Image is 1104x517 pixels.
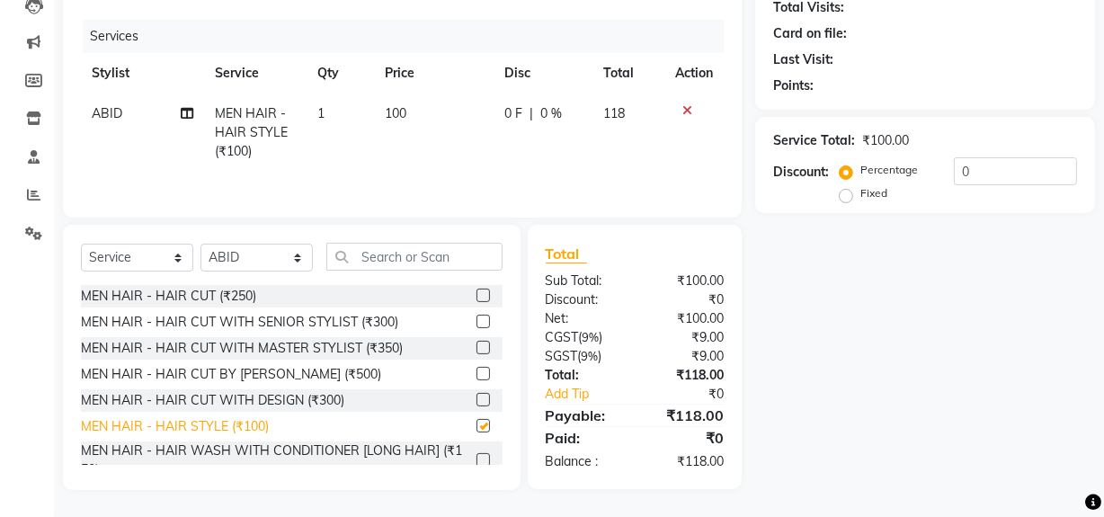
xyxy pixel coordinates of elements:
span: SGST [546,348,578,364]
div: MEN HAIR - HAIR CUT WITH MASTER STYLIST (₹350) [81,339,403,358]
div: MEN HAIR - HAIR CUT BY [PERSON_NAME] (₹500) [81,365,381,384]
span: 118 [603,105,625,121]
div: MEN HAIR - HAIR WASH WITH CONDITIONER [LONG HAIR] (₹150) [81,441,469,479]
th: Qty [307,53,375,94]
div: Discount: [773,163,829,182]
div: ₹118.00 [635,405,737,426]
span: 9% [583,330,600,344]
span: MEN HAIR - HAIR STYLE (₹100) [215,105,288,159]
div: Card on file: [773,24,847,43]
th: Total [592,53,664,94]
div: ₹118.00 [635,366,737,385]
div: ₹100.00 [862,131,909,150]
div: Payable: [532,405,635,426]
a: Add Tip [532,385,652,404]
div: Points: [773,76,814,95]
div: ( ) [532,347,635,366]
div: Balance : [532,452,635,471]
span: 9% [582,349,599,363]
div: ₹118.00 [635,452,737,471]
div: MEN HAIR - HAIR CUT (₹250) [81,287,256,306]
div: Discount: [532,290,635,309]
th: Action [664,53,724,94]
span: CGST [546,329,579,345]
span: 0 % [540,104,562,123]
div: Net: [532,309,635,328]
div: MEN HAIR - HAIR STYLE (₹100) [81,417,269,436]
span: 0 F [504,104,522,123]
div: ₹0 [635,427,737,449]
div: MEN HAIR - HAIR CUT WITH DESIGN (₹300) [81,391,344,410]
div: Total: [532,366,635,385]
th: Stylist [81,53,204,94]
div: Services [83,20,737,53]
span: Total [546,245,587,263]
th: Disc [494,53,592,94]
input: Search or Scan [326,243,503,271]
span: ABID [92,105,122,121]
span: | [530,104,533,123]
div: ₹100.00 [635,309,737,328]
span: 100 [386,105,407,121]
div: ₹100.00 [635,272,737,290]
label: Percentage [860,162,918,178]
span: 1 [317,105,325,121]
div: Service Total: [773,131,855,150]
div: ₹9.00 [635,347,737,366]
div: Sub Total: [532,272,635,290]
th: Price [375,53,494,94]
div: Last Visit: [773,50,833,69]
label: Fixed [860,185,887,201]
th: Service [204,53,307,94]
div: Paid: [532,427,635,449]
div: MEN HAIR - HAIR CUT WITH SENIOR STYLIST (₹300) [81,313,398,332]
div: ₹0 [652,385,737,404]
div: ( ) [532,328,635,347]
div: ₹9.00 [635,328,737,347]
div: ₹0 [635,290,737,309]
